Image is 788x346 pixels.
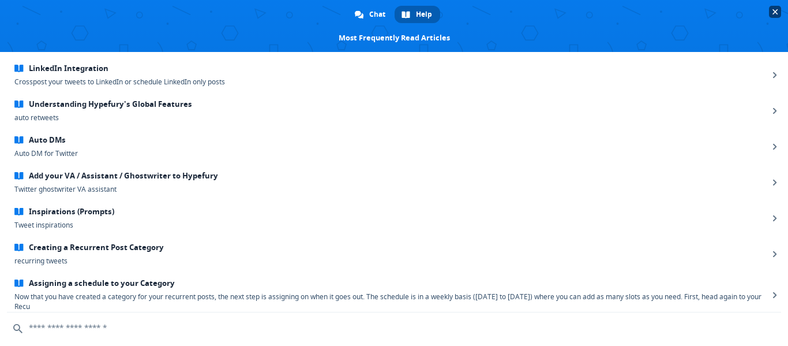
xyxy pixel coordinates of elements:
[5,272,783,318] a: Assigning a schedule to your CategoryNow that you have created a category for your recurrent post...
[769,6,781,18] span: Close chat
[14,278,768,288] span: Assigning a schedule to your Category
[14,207,768,217] span: Inspirations (Prompts)
[14,292,768,311] span: Now that you have created a category for your recurrent posts, the next step is assigning on when...
[14,184,768,194] span: Twitter ghostwriter VA assistant
[416,6,432,23] span: Help
[369,6,385,23] span: Chat
[14,99,768,109] span: Understanding Hypefury's Global Features
[5,93,783,129] a: Understanding Hypefury's Global Featuresauto retweets
[14,171,768,181] span: Add your VA / Assistant / Ghostwriter to Hypefury
[5,200,783,236] a: Inspirations (Prompts)Tweet inspirations
[14,77,768,87] span: Crosspost your tweets to LinkedIn or schedule LinkedIn only posts
[395,6,440,23] div: Help
[14,135,768,145] span: Auto DMs
[5,165,783,200] a: Add your VA / Assistant / Ghostwriter to HypefuryTwitter ghostwriter VA assistant
[14,256,768,266] span: recurring tweets
[14,64,768,73] span: LinkedIn Integration
[14,148,768,158] span: Auto DM for Twitter
[348,6,393,23] div: Chat
[14,113,768,122] span: auto retweets
[14,243,768,252] span: Creating a Recurrent Post Category
[14,220,768,230] span: Tweet inspirations
[5,57,783,93] a: LinkedIn IntegrationCrosspost your tweets to LinkedIn or schedule LinkedIn only posts
[5,129,783,165] a: Auto DMsAuto DM for Twitter
[5,236,783,272] a: Creating a Recurrent Post Categoryrecurring tweets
